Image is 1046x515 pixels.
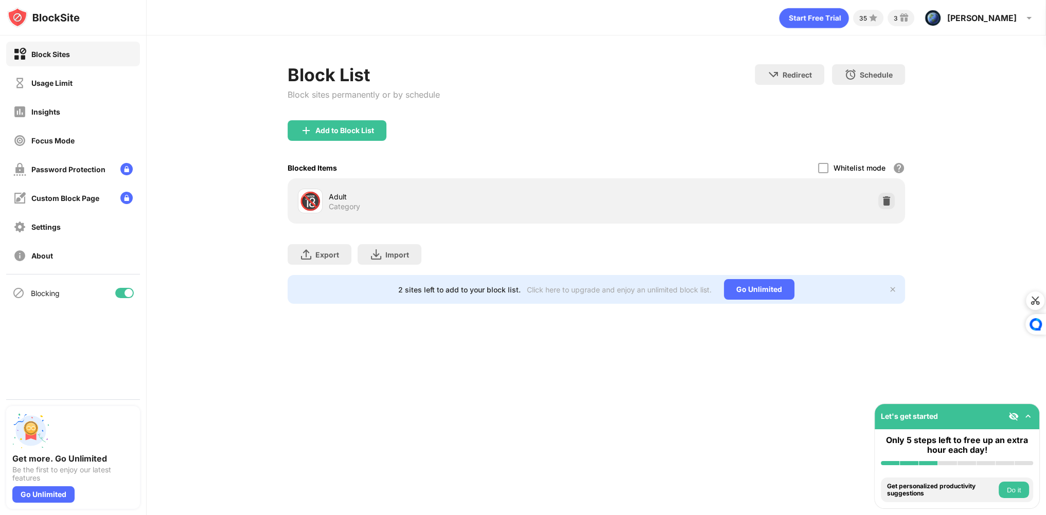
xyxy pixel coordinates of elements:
img: time-usage-off.svg [13,77,26,89]
div: Category [329,202,360,211]
div: [PERSON_NAME] [947,13,1017,23]
img: about-off.svg [13,249,26,262]
button: Do it [999,482,1029,498]
img: reward-small.svg [898,12,910,24]
img: omni-setup-toggle.svg [1023,411,1033,421]
div: 🔞 [299,191,321,212]
div: 2 sites left to add to your block list. [398,285,521,294]
div: Focus Mode [31,136,75,145]
div: Blocked Items [288,163,337,172]
div: Get personalized productivity suggestions [887,483,996,498]
div: Custom Block Page [31,194,99,203]
div: animation [779,8,849,28]
img: blocking-icon.svg [12,287,25,299]
div: Block List [288,64,440,85]
div: Import [385,250,409,259]
img: logo-blocksite.svg [7,7,80,28]
div: Let's get started [881,412,938,420]
div: Block sites permanently or by schedule [288,89,440,100]
img: password-protection-off.svg [13,163,26,176]
div: Insights [31,107,60,116]
div: Get more. Go Unlimited [12,453,134,464]
img: lock-menu.svg [120,192,133,204]
div: Adult [329,191,596,202]
div: About [31,251,53,260]
div: Redirect [783,70,812,79]
div: Only 5 steps left to free up an extra hour each day! [881,435,1033,455]
img: settings-off.svg [13,220,26,233]
img: x-button.svg [889,285,897,293]
img: ACg8ocJN4-2QiwTavSwbMozISyzEIhbd4IhgKJo8o4HezHfHlJBPxXVS=s96-c [925,10,941,26]
div: Password Protection [31,165,105,174]
div: Schedule [860,70,893,79]
img: block-on.svg [13,48,26,61]
div: Click here to upgrade and enjoy an unlimited block list. [527,285,712,294]
div: Usage Limit [31,79,73,87]
img: lock-menu.svg [120,163,133,175]
div: 3 [894,14,898,22]
div: Be the first to enjoy our latest features [12,466,134,482]
img: points-small.svg [867,12,879,24]
img: eye-not-visible.svg [1008,411,1019,421]
div: Go Unlimited [724,279,794,300]
img: focus-off.svg [13,134,26,147]
div: Export [315,250,339,259]
div: 35 [859,14,867,22]
div: Add to Block List [315,126,374,135]
img: push-unlimited.svg [12,412,49,449]
div: Settings [31,223,61,231]
div: Block Sites [31,50,70,59]
div: Blocking [31,289,60,298]
div: Whitelist mode [834,163,885,172]
img: insights-off.svg [13,105,26,118]
div: Go Unlimited [12,486,75,503]
img: customize-block-page-off.svg [13,192,26,205]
